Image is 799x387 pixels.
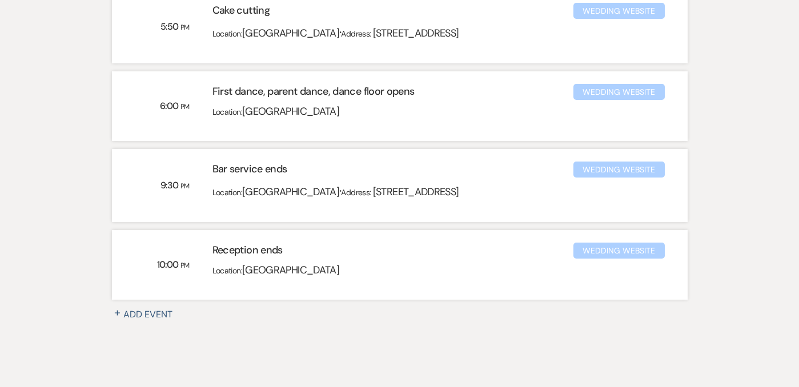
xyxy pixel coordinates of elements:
[573,162,665,178] div: Wedding Website
[242,185,339,199] span: [GEOGRAPHIC_DATA]
[242,263,339,277] span: [GEOGRAPHIC_DATA]
[180,23,190,32] span: PM
[180,261,190,270] span: PM
[212,187,242,197] span: Location:
[242,26,339,40] span: [GEOGRAPHIC_DATA]
[339,183,341,199] span: ·
[339,24,341,41] span: ·
[373,26,459,40] span: [STREET_ADDRESS]
[242,104,339,118] span: [GEOGRAPHIC_DATA]
[573,243,665,259] div: Wedding Website
[180,102,190,111] span: PM
[373,185,459,199] span: [STREET_ADDRESS]
[341,187,372,197] span: Address:
[112,308,186,321] button: Plus SignAdd Event
[212,107,242,117] span: Location:
[573,84,665,100] div: Wedding Website
[212,162,573,182] div: Bar service ends
[180,182,190,191] span: PM
[160,21,180,33] span: 5:50
[212,243,573,263] div: Reception ends
[212,84,573,104] div: First dance, parent dance, dance floor opens
[160,100,180,112] span: 6:00
[212,29,242,39] span: Location:
[160,179,180,191] span: 9:30
[112,304,123,315] span: Plus Sign
[212,265,242,276] span: Location:
[212,3,573,23] div: Cake cutting
[341,29,372,39] span: Address:
[157,259,180,271] span: 10:00
[573,3,665,19] div: Wedding Website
